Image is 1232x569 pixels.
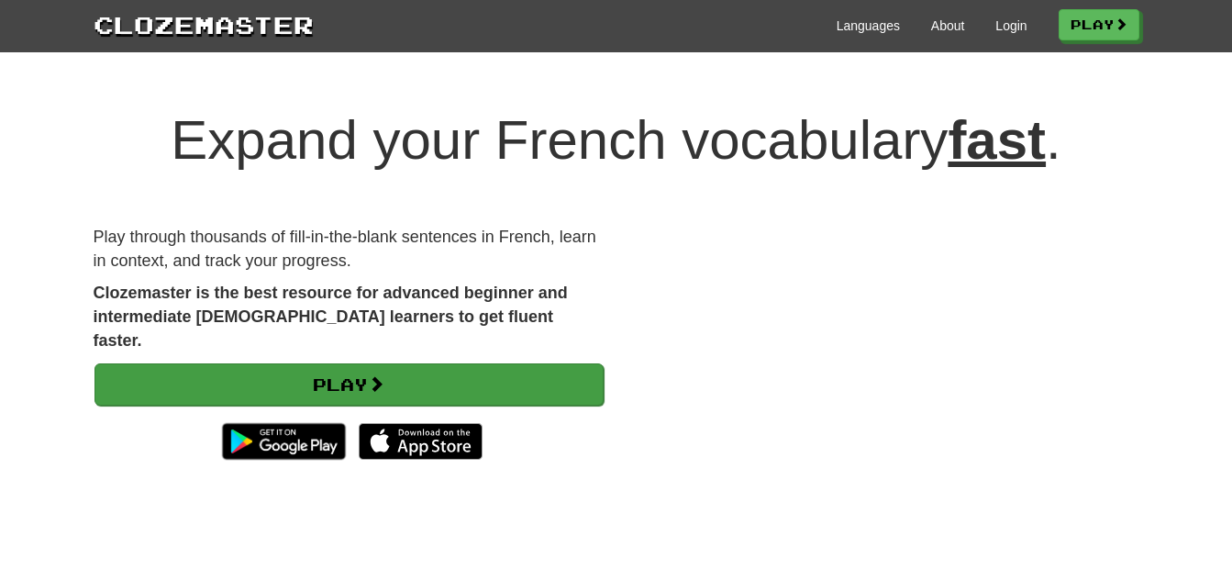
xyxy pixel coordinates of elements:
a: Login [995,17,1027,35]
img: Get it on Google Play [213,414,355,469]
a: Play [94,363,604,406]
img: Download_on_the_App_Store_Badge_US-UK_135x40-25178aeef6eb6b83b96f5f2d004eda3bffbb37122de64afbaef7... [359,423,483,460]
a: Clozemaster [94,7,314,41]
a: Play [1059,9,1139,40]
p: Play through thousands of fill-in-the-blank sentences in French, learn in context, and track your... [94,226,603,273]
a: Languages [837,17,900,35]
h1: Expand your French vocabulary . [94,110,1139,171]
u: fast [948,109,1046,171]
a: About [931,17,965,35]
strong: Clozemaster is the best resource for advanced beginner and intermediate [DEMOGRAPHIC_DATA] learne... [94,284,568,349]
